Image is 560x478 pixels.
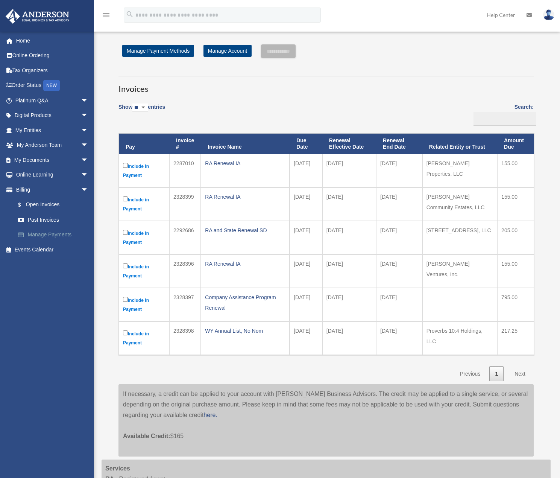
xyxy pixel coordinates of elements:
[5,242,100,257] a: Events Calendar
[497,288,534,321] td: 795.00
[543,9,554,20] img: User Pic
[376,134,422,154] th: Renewal End Date: activate to sort column ascending
[290,187,322,221] td: [DATE]
[322,221,376,254] td: [DATE]
[5,138,100,153] a: My Anderson Teamarrow_drop_down
[81,108,96,123] span: arrow_drop_down
[497,254,534,288] td: 155.00
[422,154,497,187] td: [PERSON_NAME] Properties, LLC
[11,212,100,227] a: Past Invoices
[119,134,169,154] th: Pay: activate to sort column descending
[422,321,497,355] td: Proverbs 10:4 Holdings, LLC
[376,288,422,321] td: [DATE]
[169,187,201,221] td: 2328399
[422,134,497,154] th: Related Entity or Trust: activate to sort column ascending
[205,292,285,313] div: Company Assistance Program Renewal
[5,33,100,48] a: Home
[3,9,71,24] img: Anderson Advisors Platinum Portal
[376,154,422,187] td: [DATE]
[322,254,376,288] td: [DATE]
[497,321,534,355] td: 217.25
[11,227,100,242] a: Manage Payments
[123,420,529,441] p: $165
[122,45,194,57] a: Manage Payment Methods
[205,225,285,236] div: RA and State Renewal SD
[454,366,486,382] a: Previous
[132,104,148,112] select: Showentries
[118,76,534,95] h3: Invoices
[123,230,128,235] input: Include in Payment
[322,187,376,221] td: [DATE]
[123,297,128,302] input: Include in Payment
[5,123,100,138] a: My Entitiesarrow_drop_down
[322,134,376,154] th: Renewal Effective Date: activate to sort column ascending
[123,163,128,168] input: Include in Payment
[290,321,322,355] td: [DATE]
[5,152,100,167] a: My Documentsarrow_drop_down
[81,138,96,153] span: arrow_drop_down
[123,228,165,247] label: Include in Payment
[123,262,165,280] label: Include in Payment
[105,465,130,472] strong: Services
[169,321,201,355] td: 2328398
[497,134,534,154] th: Amount Due: activate to sort column ascending
[5,48,100,63] a: Online Ordering
[290,154,322,187] td: [DATE]
[376,321,422,355] td: [DATE]
[5,78,100,93] a: Order StatusNEW
[422,254,497,288] td: [PERSON_NAME] Ventures, Inc.
[322,321,376,355] td: [DATE]
[205,259,285,269] div: RA Renewal IA
[422,221,497,254] td: [STREET_ADDRESS], LLC
[169,254,201,288] td: 2328396
[81,152,96,168] span: arrow_drop_down
[422,187,497,221] td: [PERSON_NAME] Community Estates, LLC
[43,80,60,91] div: NEW
[497,221,534,254] td: 205.00
[322,154,376,187] td: [DATE]
[497,187,534,221] td: 155.00
[376,254,422,288] td: [DATE]
[123,329,165,347] label: Include in Payment
[123,196,128,201] input: Include in Payment
[5,93,100,108] a: Platinum Q&Aarrow_drop_down
[489,366,504,382] a: 1
[123,433,170,439] span: Available Credit:
[81,93,96,108] span: arrow_drop_down
[102,13,111,20] a: menu
[5,63,100,78] a: Tax Organizers
[203,45,252,57] a: Manage Account
[5,167,100,183] a: Online Learningarrow_drop_down
[205,158,285,169] div: RA Renewal IA
[205,192,285,202] div: RA Renewal IA
[81,123,96,138] span: arrow_drop_down
[22,200,26,210] span: $
[290,288,322,321] td: [DATE]
[290,221,322,254] td: [DATE]
[203,412,217,418] a: here.
[169,134,201,154] th: Invoice #: activate to sort column ascending
[123,161,165,180] label: Include in Payment
[322,288,376,321] td: [DATE]
[201,134,290,154] th: Invoice Name: activate to sort column ascending
[169,154,201,187] td: 2287010
[123,195,165,213] label: Include in Payment
[102,11,111,20] i: menu
[81,167,96,183] span: arrow_drop_down
[123,295,165,314] label: Include in Payment
[123,330,128,335] input: Include in Payment
[205,326,285,336] div: WY Annual List, No Nom
[471,102,534,126] label: Search:
[81,182,96,198] span: arrow_drop_down
[169,221,201,254] td: 2292686
[376,221,422,254] td: [DATE]
[473,112,536,126] input: Search:
[123,263,128,268] input: Include in Payment
[11,197,96,213] a: $Open Invoices
[5,182,100,197] a: Billingarrow_drop_down
[118,384,534,457] div: If necessary, a credit can be applied to your account with [PERSON_NAME] Business Advisors. The c...
[169,288,201,321] td: 2328397
[509,366,531,382] a: Next
[5,108,100,123] a: Digital Productsarrow_drop_down
[290,254,322,288] td: [DATE]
